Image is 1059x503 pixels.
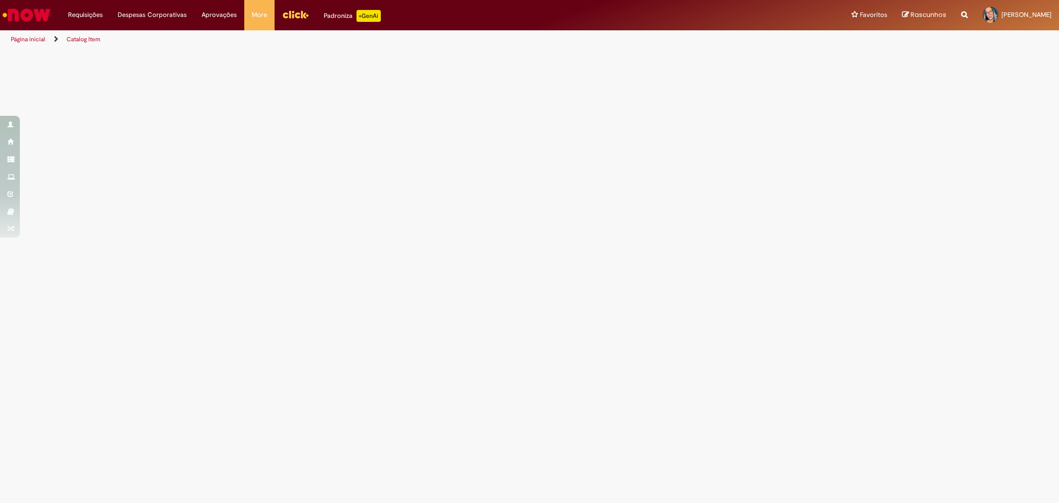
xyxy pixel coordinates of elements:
p: +GenAi [356,10,381,22]
ul: Trilhas de página [7,30,699,49]
span: More [252,10,267,20]
a: Rascunhos [902,10,946,20]
span: Aprovações [202,10,237,20]
a: Página inicial [11,35,45,43]
a: Catalog Item [67,35,100,43]
span: Requisições [68,10,103,20]
span: Despesas Corporativas [118,10,187,20]
img: ServiceNow [1,5,52,25]
div: Padroniza [324,10,381,22]
span: Favoritos [860,10,887,20]
span: Rascunhos [911,10,946,19]
img: click_logo_yellow_360x200.png [282,7,309,22]
span: [PERSON_NAME] [1001,10,1052,19]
